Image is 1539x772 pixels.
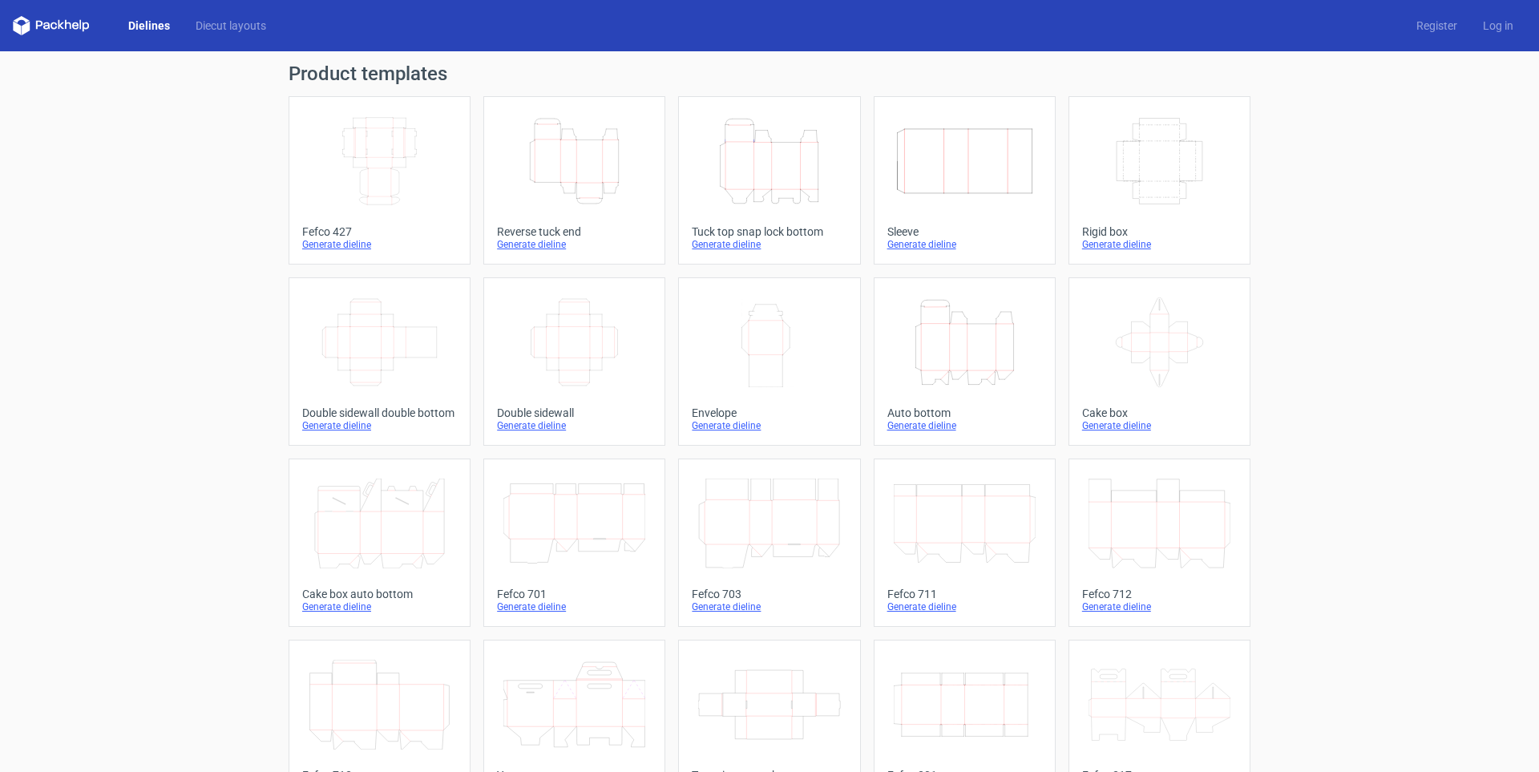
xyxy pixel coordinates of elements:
div: Generate dieline [692,600,846,613]
a: Cake box auto bottomGenerate dieline [289,459,471,627]
a: Double sidewallGenerate dieline [483,277,665,446]
a: Auto bottomGenerate dieline [874,277,1056,446]
div: Fefco 711 [887,588,1042,600]
div: Generate dieline [887,238,1042,251]
a: EnvelopeGenerate dieline [678,277,860,446]
div: Sleeve [887,225,1042,238]
a: SleeveGenerate dieline [874,96,1056,265]
div: Generate dieline [887,419,1042,432]
div: Fefco 427 [302,225,457,238]
div: Generate dieline [302,238,457,251]
div: Generate dieline [692,238,846,251]
div: Generate dieline [497,600,652,613]
a: Cake boxGenerate dieline [1068,277,1250,446]
div: Generate dieline [692,419,846,432]
div: Fefco 712 [1082,588,1237,600]
div: Generate dieline [302,600,457,613]
div: Double sidewall [497,406,652,419]
div: Tuck top snap lock bottom [692,225,846,238]
a: Fefco 703Generate dieline [678,459,860,627]
div: Cake box [1082,406,1237,419]
div: Generate dieline [497,419,652,432]
a: Fefco 711Generate dieline [874,459,1056,627]
div: Envelope [692,406,846,419]
div: Fefco 703 [692,588,846,600]
div: Generate dieline [1082,238,1237,251]
a: Rigid boxGenerate dieline [1068,96,1250,265]
h1: Product templates [289,64,1250,83]
div: Double sidewall double bottom [302,406,457,419]
a: Tuck top snap lock bottomGenerate dieline [678,96,860,265]
div: Generate dieline [887,600,1042,613]
a: Fefco 701Generate dieline [483,459,665,627]
div: Generate dieline [497,238,652,251]
div: Generate dieline [1082,600,1237,613]
div: Generate dieline [1082,419,1237,432]
a: Reverse tuck endGenerate dieline [483,96,665,265]
a: Fefco 427Generate dieline [289,96,471,265]
a: Fefco 712Generate dieline [1068,459,1250,627]
div: Auto bottom [887,406,1042,419]
div: Rigid box [1082,225,1237,238]
div: Fefco 701 [497,588,652,600]
a: Log in [1470,18,1526,34]
div: Cake box auto bottom [302,588,457,600]
div: Reverse tuck end [497,225,652,238]
a: Dielines [115,18,183,34]
a: Double sidewall double bottomGenerate dieline [289,277,471,446]
a: Register [1404,18,1470,34]
div: Generate dieline [302,419,457,432]
a: Diecut layouts [183,18,279,34]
